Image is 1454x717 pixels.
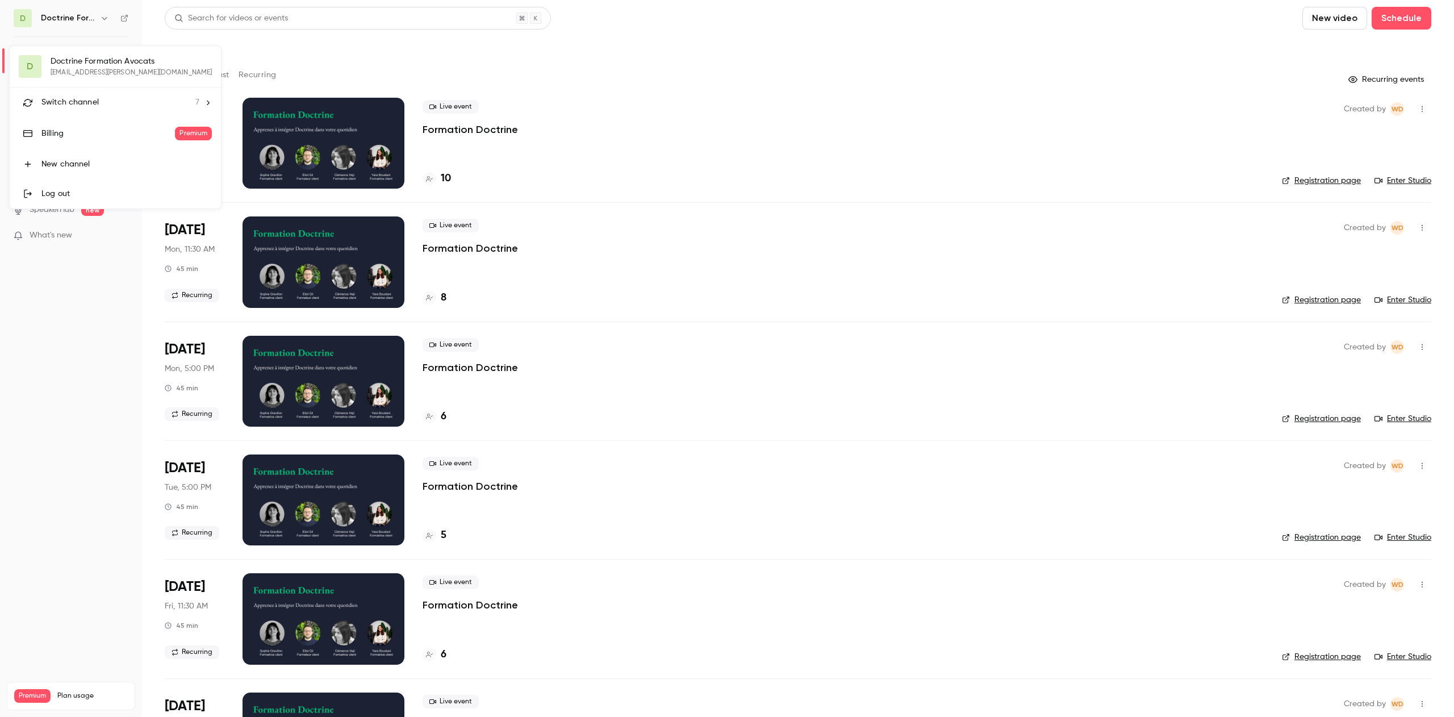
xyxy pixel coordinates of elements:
span: 7 [195,97,199,109]
div: Billing [41,128,175,139]
span: Switch channel [41,97,99,109]
div: New channel [41,159,212,170]
div: Log out [41,188,212,199]
span: Premium [175,127,212,140]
